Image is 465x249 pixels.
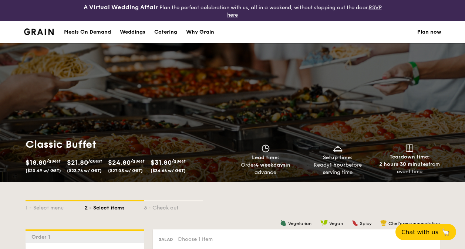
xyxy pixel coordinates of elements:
a: Meals On Demand [60,21,115,43]
div: Catering [154,21,177,43]
span: ($27.03 w/ GST) [108,168,143,173]
strong: 4 weekdays [255,162,286,168]
a: Logotype [24,28,54,35]
a: Why Grain [182,21,219,43]
button: Chat with us🦙 [395,224,456,240]
span: 🦙 [441,228,450,236]
span: Chef's recommendation [388,221,440,226]
strong: 2 hours 30 minutes [379,161,428,167]
img: Grain [24,28,54,35]
span: Vegan [329,221,343,226]
strong: 1 hour [330,162,346,168]
div: Meals On Demand [64,21,111,43]
div: 1 - Select menu [26,201,85,212]
span: $18.80 [26,158,47,167]
span: Salad [159,237,173,242]
img: icon-dish.430c3a2e.svg [332,144,343,153]
span: Lead time: [252,154,279,161]
span: Order 1 [31,234,53,240]
span: Choose 1 item [178,236,213,242]
div: Ready before serving time [304,161,371,176]
div: 3 - Check out [144,201,203,212]
h4: A Virtual Wedding Affair [84,3,158,12]
img: icon-teardown.65201eee.svg [406,144,413,152]
img: icon-clock.2db775ea.svg [260,144,271,153]
div: Plan the perfect celebration with us, all in a weekend, without stepping out the door. [78,3,388,18]
span: ($23.76 w/ GST) [67,168,102,173]
a: Weddings [115,21,150,43]
div: Weddings [120,21,145,43]
span: /guest [131,158,145,164]
span: ($20.49 w/ GST) [26,168,61,173]
img: icon-chef-hat.a58ddaea.svg [380,219,387,226]
div: Why Grain [186,21,214,43]
span: Chat with us [401,229,438,236]
span: Setup time: [323,154,353,161]
span: Teardown time: [390,154,430,160]
span: Spicy [360,221,371,226]
span: $24.80 [108,158,131,167]
img: icon-spicy.37a8142b.svg [352,219,358,226]
a: Catering [150,21,182,43]
div: Order in advance [233,161,299,176]
div: 2 - Select items [85,201,144,212]
span: Vegetarian [288,221,311,226]
a: Plan now [417,21,441,43]
span: $31.80 [151,158,172,167]
img: icon-vegan.f8ff3823.svg [320,219,328,226]
span: /guest [172,158,186,164]
span: /guest [47,158,61,164]
div: from event time [377,161,443,175]
span: ($34.66 w/ GST) [151,168,186,173]
img: icon-vegetarian.fe4039eb.svg [280,219,287,226]
span: $21.80 [67,158,88,167]
span: /guest [88,158,102,164]
h1: Classic Buffet [26,138,230,151]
